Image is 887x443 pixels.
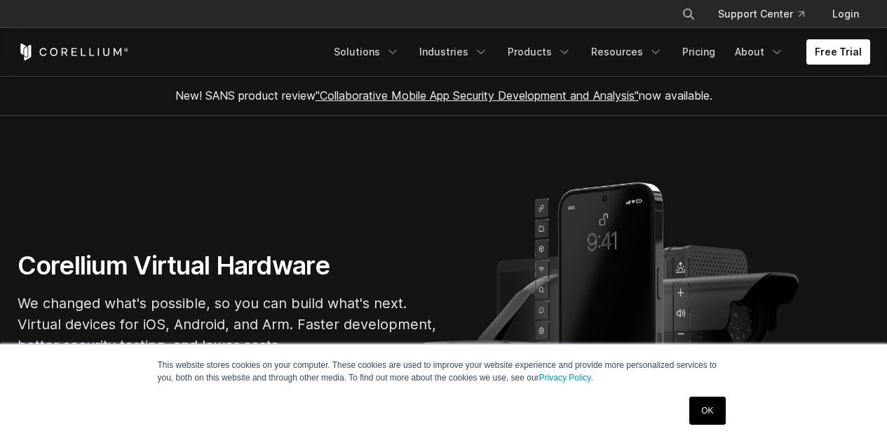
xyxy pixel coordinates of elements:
a: Solutions [325,39,408,65]
a: Products [499,39,580,65]
a: "Collaborative Mobile App Security Development and Analysis" [316,88,639,103]
p: This website stores cookies on your computer. These cookies are used to improve your website expe... [158,359,730,384]
a: Login [821,1,870,27]
a: Free Trial [806,39,870,65]
div: Navigation Menu [325,39,870,65]
div: Navigation Menu [665,1,870,27]
a: Support Center [707,1,815,27]
a: Corellium Home [18,44,129,60]
p: We changed what's possible, so you can build what's next. Virtual devices for iOS, Android, and A... [18,293,438,356]
span: New! SANS product review now available. [175,88,712,103]
h1: Corellium Virtual Hardware [18,250,438,282]
a: OK [689,397,725,425]
a: About [726,39,792,65]
button: Search [676,1,701,27]
a: Industries [411,39,496,65]
a: Pricing [674,39,724,65]
a: Privacy Policy. [539,373,593,383]
a: Resources [583,39,671,65]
